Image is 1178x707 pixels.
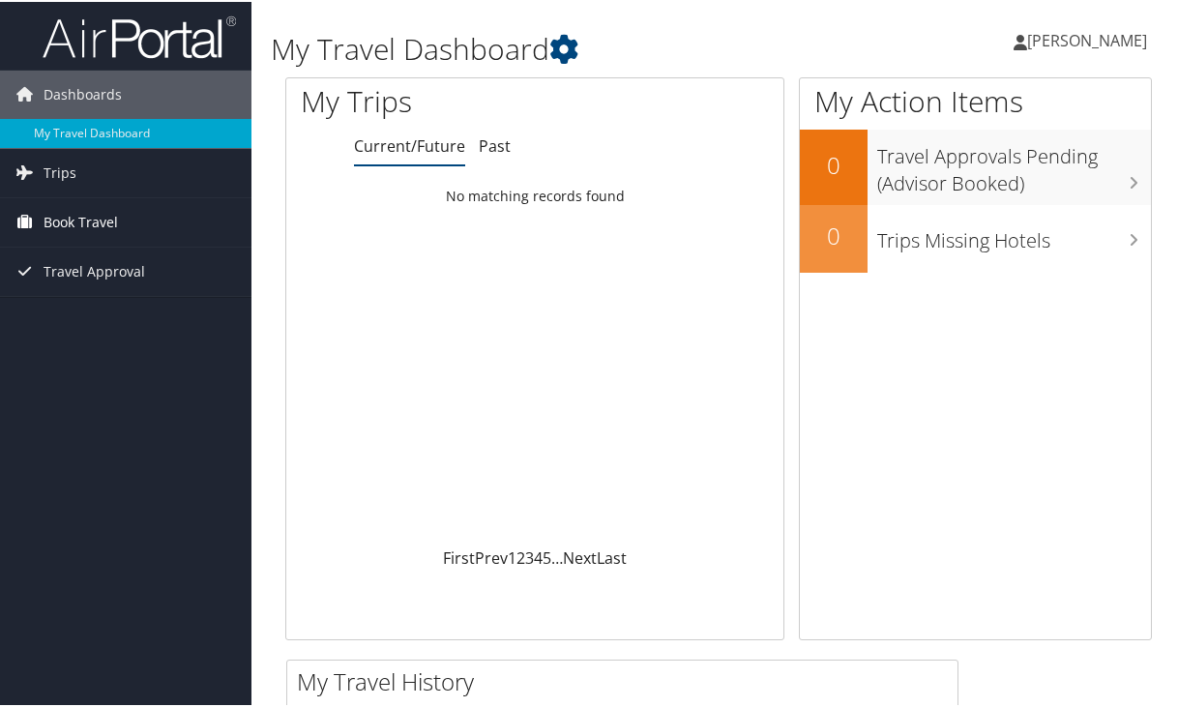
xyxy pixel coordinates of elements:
[301,79,562,120] h1: My Trips
[271,27,868,68] h1: My Travel Dashboard
[297,663,957,696] h2: My Travel History
[800,218,868,250] h2: 0
[286,177,783,212] td: No matching records found
[475,545,508,567] a: Prev
[563,545,597,567] a: Next
[800,203,1151,271] a: 0Trips Missing Hotels
[44,246,145,294] span: Travel Approval
[525,545,534,567] a: 3
[800,79,1151,120] h1: My Action Items
[534,545,543,567] a: 4
[44,69,122,117] span: Dashboards
[44,147,76,195] span: Trips
[479,133,511,155] a: Past
[877,132,1151,195] h3: Travel Approvals Pending (Advisor Booked)
[800,128,1151,202] a: 0Travel Approvals Pending (Advisor Booked)
[597,545,627,567] a: Last
[1014,10,1166,68] a: [PERSON_NAME]
[354,133,465,155] a: Current/Future
[516,545,525,567] a: 2
[877,216,1151,252] h3: Trips Missing Hotels
[443,545,475,567] a: First
[43,13,236,58] img: airportal-logo.png
[800,147,868,180] h2: 0
[44,196,118,245] span: Book Travel
[1027,28,1147,49] span: [PERSON_NAME]
[508,545,516,567] a: 1
[543,545,551,567] a: 5
[551,545,563,567] span: …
